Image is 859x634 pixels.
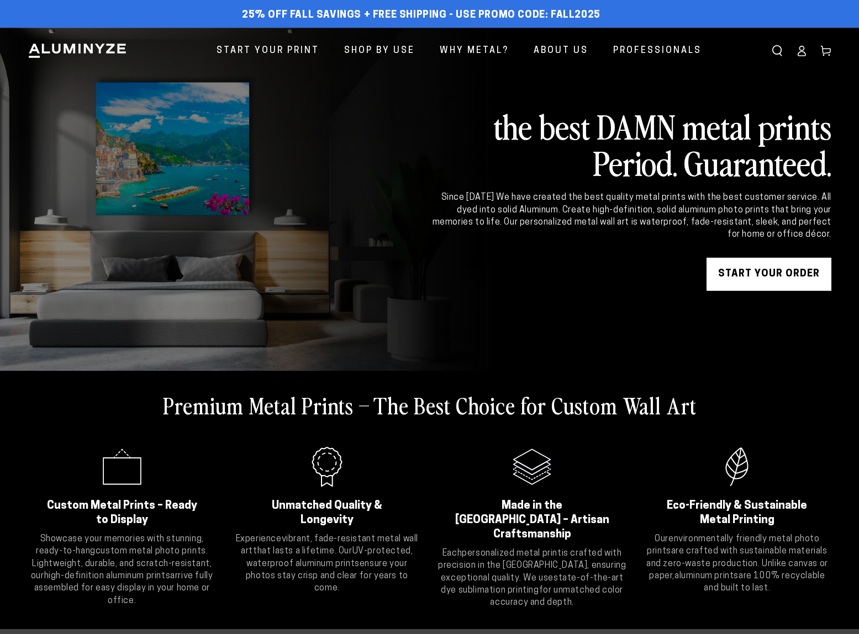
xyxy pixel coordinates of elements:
[41,499,202,528] h2: Custom Metal Prints – Ready to Display
[242,9,600,22] span: 25% off FALL Savings + Free Shipping - Use Promo Code: FALL2025
[613,43,702,59] span: Professionals
[233,533,421,595] p: Experience that lasts a lifetime. Our ensure your photos stay crisp and clear for years to come.
[534,43,588,59] span: About Us
[28,42,127,59] img: Aluminyze
[605,36,710,66] a: Professionals
[430,191,831,241] div: Since [DATE] We have created the best quality metal prints with the best customer service. All dy...
[765,39,789,63] summary: Search our site
[96,547,206,556] strong: custom metal photo prints
[344,43,415,59] span: Shop By Use
[452,499,613,542] h2: Made in the [GEOGRAPHIC_DATA] – Artisan Craftsmanship
[246,499,407,528] h2: Unmatched Quality & Longevity
[525,36,597,66] a: About Us
[430,108,831,180] h2: the best DAMN metal prints Period. Guaranteed.
[208,36,328,66] a: Start Your Print
[441,574,623,595] strong: state-of-the-art dye sublimation printing
[462,549,561,558] strong: personalized metal print
[431,36,517,66] a: Why Metal?
[657,499,818,528] h2: Eco-Friendly & Sustainable Metal Printing
[163,391,697,419] h2: Premium Metal Prints – The Best Choice for Custom Wall Art
[643,533,831,595] p: Our are crafted with sustainable materials and zero-waste production. Unlike canvas or paper, are...
[707,258,831,291] a: START YOUR Order
[674,572,739,580] strong: aluminum prints
[336,36,423,66] a: Shop By Use
[246,547,413,568] strong: UV-protected, waterproof aluminum prints
[647,535,819,556] strong: environmentally friendly metal photo prints
[217,43,319,59] span: Start Your Print
[440,43,509,59] span: Why Metal?
[44,572,171,580] strong: high-definition aluminum prints
[28,533,216,607] p: Showcase your memories with stunning, ready-to-hang . Lightweight, durable, and scratch-resistant...
[241,535,418,556] strong: vibrant, fade-resistant metal wall art
[438,547,626,609] p: Each is crafted with precision in the [GEOGRAPHIC_DATA], ensuring exceptional quality. We use for...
